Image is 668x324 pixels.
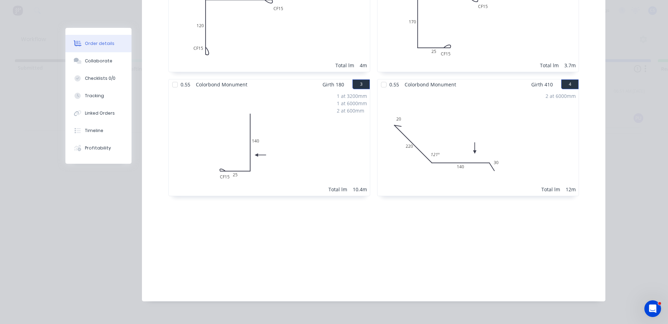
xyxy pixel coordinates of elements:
span: Colorbond Monument [193,79,250,90]
div: 4m [360,62,367,69]
div: 1 at 6000mm [337,100,367,107]
div: Total lm [540,62,559,69]
span: Colorbond Monument [402,79,459,90]
div: Tracking [85,93,104,99]
button: 3 [352,79,370,89]
span: 0.55 [178,79,193,90]
button: Checklists 0/0 [65,70,132,87]
div: 2 at 6000mm [546,92,576,100]
button: Linked Orders [65,105,132,122]
button: Timeline [65,122,132,139]
div: 12m [566,186,576,193]
div: 02022014030121º2 at 6000mmTotal lm12m [377,90,579,196]
div: Order details [85,40,114,47]
div: 1 at 3200mm [337,92,367,100]
button: Tracking [65,87,132,105]
div: Profitability [85,145,111,151]
div: Total lm [335,62,354,69]
div: Checklists 0/0 [85,75,116,82]
div: Timeline [85,128,103,134]
button: Collaborate [65,52,132,70]
iframe: Intercom live chat [644,300,661,317]
div: Collaborate [85,58,112,64]
div: 2 at 600mm [337,107,367,114]
div: 0CF15251401 at 3200mm1 at 6000mm2 at 600mmTotal lm10.4m [169,90,370,196]
div: Total lm [328,186,347,193]
span: Girth 410 [531,79,553,90]
div: 3.7m [564,62,576,69]
div: Linked Orders [85,110,115,116]
span: Girth 180 [323,79,344,90]
button: 4 [561,79,579,89]
button: Profitability [65,139,132,157]
span: 0.55 [387,79,402,90]
div: 10.4m [353,186,367,193]
div: Total lm [541,186,560,193]
button: Order details [65,35,132,52]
